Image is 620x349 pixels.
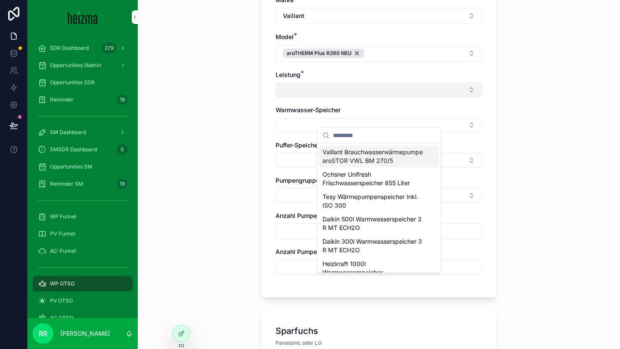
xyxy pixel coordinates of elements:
[33,125,133,140] a: SM Dashboard
[50,297,73,304] span: PV OTSO
[322,237,425,254] span: Daikin 300l Warmwasserspeicher 3 R MT ECH2O
[283,49,364,58] button: Unselect 63
[276,118,482,132] button: Select Button
[276,188,482,203] button: Select Button
[322,148,425,165] span: Vaillant Brauchwasserwärmepumpe aroSTOR VWL BM 270/5
[276,340,322,346] span: Panasonic oder LG
[276,248,384,255] span: Anzahl Pumpengruppen (ungemischt)
[33,92,133,107] a: Reminder19
[33,243,133,259] a: AC-Funnel
[276,212,377,219] span: Anzahl Pumpengruppen (gemischt)
[322,193,425,210] span: Tesy Wärmepumpenspeicher Inkl. ISO 300
[33,176,133,192] a: Reminder SM19
[117,179,127,189] div: 19
[50,315,73,321] span: AC OTSO
[276,325,318,337] h1: Sparfuchs
[33,159,133,174] a: Opportunities SM
[276,106,341,113] span: Warmwasser-Speicher
[50,96,74,103] span: Reminder
[276,45,482,62] button: Select Button
[276,8,482,24] button: Select Button
[50,146,97,153] span: SMSDR Dashboard
[33,142,133,157] a: SMSDR Dashboard0
[276,33,294,40] span: Model
[50,248,76,254] span: AC-Funnel
[50,79,95,86] span: Opportunities SDR
[39,328,47,339] span: RR
[276,83,482,97] button: Select Button
[33,293,133,309] a: PV OTSO
[322,215,425,232] span: Daikin 500l Warmwasserspeicher 3 R MT ECH2O
[50,163,92,170] span: Opportunities SM
[60,329,110,338] p: [PERSON_NAME]
[276,177,319,184] span: Pumpengruppe
[50,129,86,136] span: SM Dashboard
[50,45,89,52] span: SDR Dashboard
[28,34,138,318] div: scrollable content
[117,144,127,155] div: 0
[287,50,352,57] span: aroTHERM Plus R290 NEU
[33,58,133,73] a: Opportunities (Admin
[68,10,98,24] img: App logo
[117,95,127,105] div: 19
[50,230,75,237] span: PV-Funnel
[276,153,482,168] button: Select Button
[33,209,133,224] a: WP Funnel
[50,181,83,187] span: Reminder SM
[283,12,304,20] span: Vaillant
[50,62,101,69] span: Opportunities (Admin
[102,43,116,53] div: 279
[276,71,301,78] span: Leistung
[50,280,74,287] span: WP OTSO
[276,141,320,149] span: Puffer-Speicher
[50,213,76,220] span: WP Funnel
[33,310,133,326] a: AC OTSO
[322,260,425,277] span: Heizkraft 1000l Warmwasserspeicher
[317,144,440,272] div: Suggestions
[33,226,133,242] a: PV-Funnel
[33,75,133,90] a: Opportunities SDR
[322,170,425,187] span: Ochsner Unifresh Frischwasserspeicher 855 Liter
[33,40,133,56] a: SDR Dashboard279
[33,276,133,291] a: WP OTSO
